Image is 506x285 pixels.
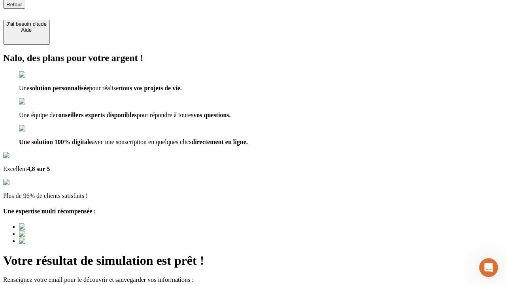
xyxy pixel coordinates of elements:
[479,258,498,277] iframe: Intercom live chat
[19,237,92,245] img: Best savings advice award
[191,139,247,145] strong: directement en ligne.
[6,2,22,8] span: Retour
[121,85,182,91] strong: tous vos projets de vie.
[30,85,89,91] strong: solution personnalisée
[27,165,50,172] strong: 4,8 sur 5
[19,71,53,78] img: checkmark
[193,112,230,118] strong: vos questions.
[19,98,53,105] img: checkmark
[3,208,503,215] h4: Une expertise multi récompensée :
[19,85,182,91] span: Une pour réaliser
[6,27,47,33] div: Aide
[3,179,42,186] img: reviews stars
[19,223,92,230] img: Best savings advice award
[19,230,92,237] img: Best savings advice award
[19,139,92,145] strong: Une solution 100% digitale
[19,112,231,118] span: Une équipe de pour répondre à toutes
[3,253,503,268] h1: Votre résultat de simulation est prêt !
[3,276,503,283] p: Renseignez votre email pour le découvrir et sauvegarder vos informations :
[6,21,47,27] div: J’ai besoin d'aide
[55,112,136,118] strong: conseillers experts disponibles
[3,53,503,63] h2: Nalo, des plans pour votre argent !
[19,125,53,132] img: checkmark
[3,152,49,159] img: Google Review
[3,20,50,45] button: J’ai besoin d'aideAide
[3,165,50,172] span: Excellent
[3,192,503,199] p: Plus de 96% de clients satisfaits !
[19,139,248,145] span: avec une souscription en quelques clics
